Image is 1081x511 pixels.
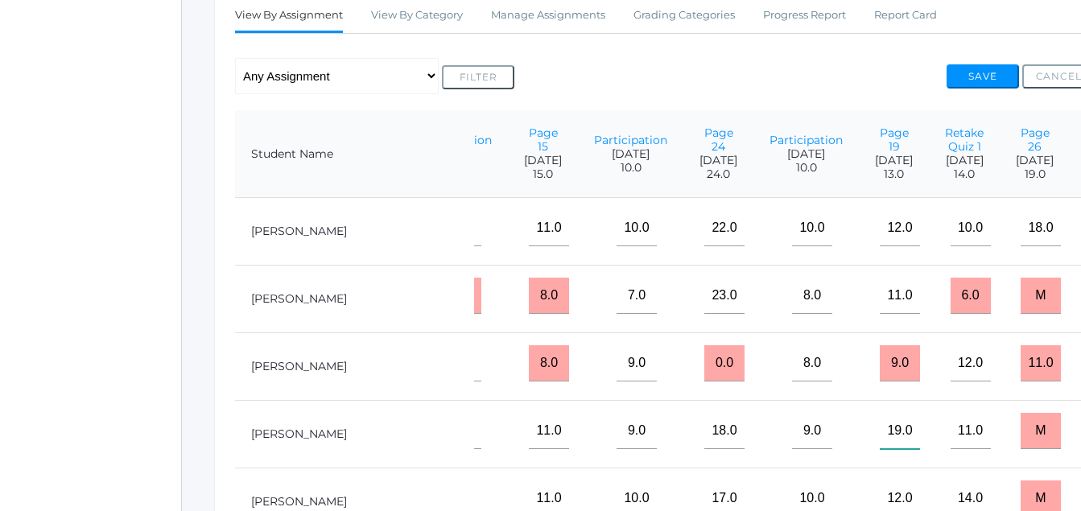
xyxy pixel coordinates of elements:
[251,291,347,306] a: [PERSON_NAME]
[251,224,347,238] a: [PERSON_NAME]
[1021,126,1050,154] a: Page 26
[945,167,984,181] span: 14.0
[947,64,1019,89] button: Save
[594,161,667,175] span: 10.0
[699,167,737,181] span: 24.0
[594,133,667,147] a: Participation
[1016,154,1054,167] span: [DATE]
[251,427,347,441] a: [PERSON_NAME]
[875,167,913,181] span: 13.0
[524,154,562,167] span: [DATE]
[704,126,733,154] a: Page 24
[769,161,843,175] span: 10.0
[1016,167,1054,181] span: 19.0
[875,154,913,167] span: [DATE]
[529,126,558,154] a: Page 15
[769,147,843,161] span: [DATE]
[235,110,474,198] th: Student Name
[442,65,514,89] button: Filter
[594,147,667,161] span: [DATE]
[769,133,843,147] a: Participation
[251,359,347,373] a: [PERSON_NAME]
[699,154,737,167] span: [DATE]
[945,126,984,154] a: Retake Quiz 1
[524,167,562,181] span: 15.0
[945,154,984,167] span: [DATE]
[251,494,347,509] a: [PERSON_NAME]
[880,126,909,154] a: Page 19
